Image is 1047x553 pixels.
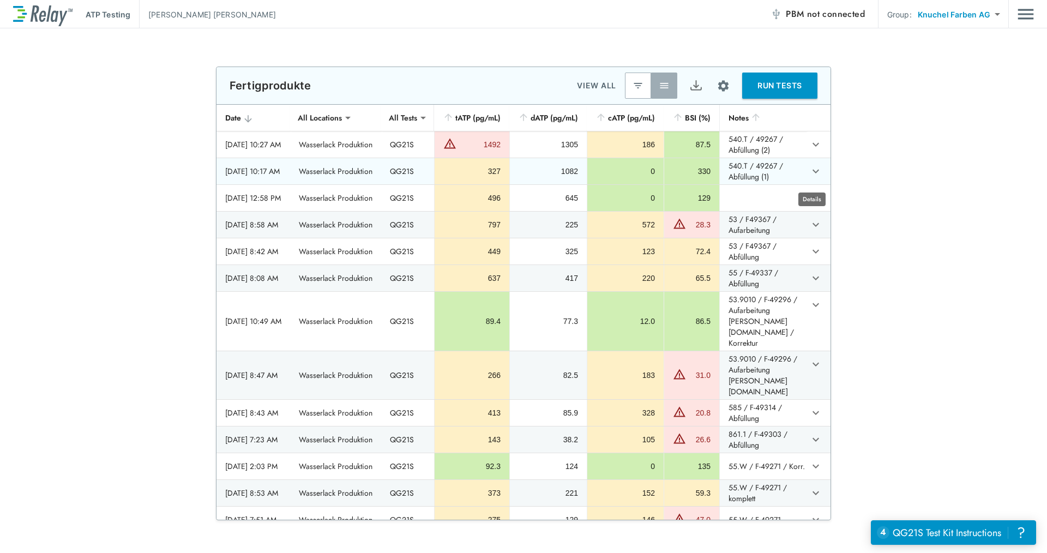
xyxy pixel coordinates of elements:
td: Wasserlack Produktion [290,158,381,184]
td: Wasserlack Produktion [290,292,381,351]
td: 55.W / F-49271 / komplett [719,480,807,506]
td: Wasserlack Produktion [290,507,381,533]
div: [DATE] 10:49 AM [225,316,281,327]
button: Site setup [709,71,738,100]
div: 20.8 [689,407,711,418]
span: not connected [807,8,865,20]
div: 0 [596,166,655,177]
td: 585 / F-49314 / Abfüllung [719,400,807,426]
div: 327 [443,166,501,177]
div: 183 [596,370,655,381]
td: Wasserlack Produktion [290,453,381,479]
button: expand row [807,484,825,502]
img: Settings Icon [717,79,730,93]
img: Warning [673,405,686,418]
td: 861.1 / F-49303 / Abfüllung [719,426,807,453]
div: cATP (pg/mL) [595,111,655,124]
div: All Locations [290,107,350,129]
img: LuminUltra Relay [13,3,73,26]
td: 53 / F49367 / Abfüllung [719,238,807,265]
div: 59.3 [673,488,711,498]
div: 0 [596,461,655,472]
div: 328 [596,407,655,418]
div: 85.9 [519,407,578,418]
img: Export Icon [689,79,703,93]
td: Wasserlack Produktion [290,400,381,426]
img: Warning [443,137,456,150]
div: 275 [443,514,501,525]
button: expand row [807,269,825,287]
td: 55 / F-49337 / Abfüllung [719,265,807,291]
div: [DATE] 8:42 AM [225,246,281,257]
div: 225 [519,219,578,230]
div: All Tests [381,107,425,129]
td: QG21S [381,351,434,399]
iframe: Resource center [871,520,1036,545]
div: [DATE] 8:43 AM [225,407,281,418]
div: 186 [596,139,655,150]
div: 65.5 [673,273,711,284]
td: QG21S [381,238,434,265]
td: QG21S [381,507,434,533]
button: expand row [807,296,825,314]
td: 53 / F49367 / Aufarbeitung [719,212,807,238]
div: 1492 [459,139,501,150]
button: expand row [807,457,825,476]
div: 124 [519,461,578,472]
td: 53.9010 / F-49296 / Aufarbeitung [PERSON_NAME][DOMAIN_NAME] [719,351,807,399]
img: Warning [673,217,686,230]
button: expand row [807,242,825,261]
div: [DATE] 7:51 AM [225,514,281,525]
div: 152 [596,488,655,498]
div: 572 [596,219,655,230]
div: 143 [443,434,501,445]
img: Offline Icon [771,9,781,20]
img: Latest [633,80,643,91]
img: Warning [673,512,686,525]
button: expand row [807,404,825,422]
td: 55.W / F-49271 [719,507,807,533]
div: 637 [443,273,501,284]
div: 82.5 [519,370,578,381]
div: 413 [443,407,501,418]
div: 92.3 [443,461,501,472]
td: QG21S [381,292,434,351]
td: QG21S [381,158,434,184]
span: PBM [786,7,865,22]
img: Warning [673,368,686,381]
div: 797 [443,219,501,230]
div: [DATE] 2:03 PM [225,461,281,472]
button: expand row [807,510,825,529]
div: 325 [519,246,578,257]
div: [DATE] 10:17 AM [225,166,281,177]
div: [DATE] 8:08 AM [225,273,281,284]
td: QG21S [381,131,434,158]
td: Wasserlack Produktion [290,212,381,238]
div: 77.3 [519,316,578,327]
div: 129 [673,193,711,203]
div: 1082 [519,166,578,177]
div: 38.2 [519,434,578,445]
td: Wasserlack Produktion [290,185,381,211]
td: QG21S [381,185,434,211]
div: [DATE] 12:58 PM [225,193,281,203]
button: expand row [807,162,825,181]
td: QG21S [381,400,434,426]
td: QG21S [381,426,434,453]
td: 53.9010 / F-49296 / Aufarbeitung [PERSON_NAME][DOMAIN_NAME] / Korrektur [719,292,807,351]
div: 31.0 [689,370,711,381]
td: 540.T / 49267 / Abfüllung (1) [719,158,807,184]
button: expand row [807,215,825,234]
div: 496 [443,193,501,203]
div: tATP (pg/mL) [443,111,501,124]
th: Date [216,105,290,131]
div: 266 [443,370,501,381]
button: Export [683,73,709,99]
table: sticky table [216,105,831,533]
div: [DATE] 8:53 AM [225,488,281,498]
div: 220 [596,273,655,284]
div: 417 [519,273,578,284]
div: 645 [519,193,578,203]
td: Wasserlack Produktion [290,131,381,158]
